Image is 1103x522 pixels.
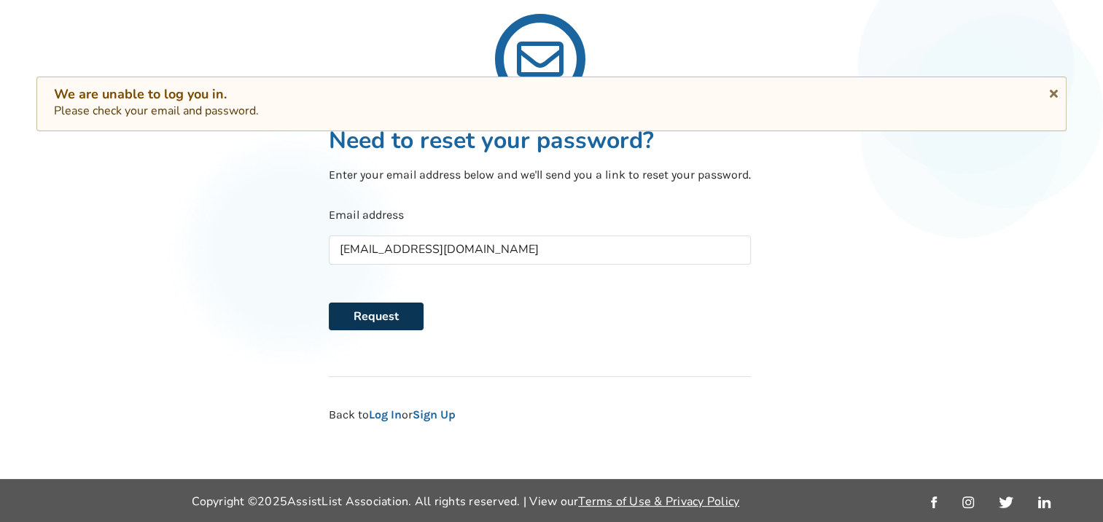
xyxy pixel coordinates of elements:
img: instagram_link [962,496,974,508]
a: Sign Up [413,408,456,421]
button: Request [329,303,424,330]
input: example@gmail.com [329,235,751,265]
div: We are unable to log you in. [54,86,1049,103]
p: Email address [329,207,751,224]
h1: Need to reset your password? [329,125,751,155]
img: linkedin_link [1038,496,1051,508]
a: Terms of Use & Privacy Policy [578,494,739,510]
img: facebook_link [931,496,937,508]
div: Please check your email and password. [54,86,1049,120]
a: Log In [369,408,402,421]
img: twitter_link [999,496,1013,508]
p: Back to or [329,407,751,453]
p: Enter your email address below and we'll send you a link to reset your password. [329,167,751,184]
